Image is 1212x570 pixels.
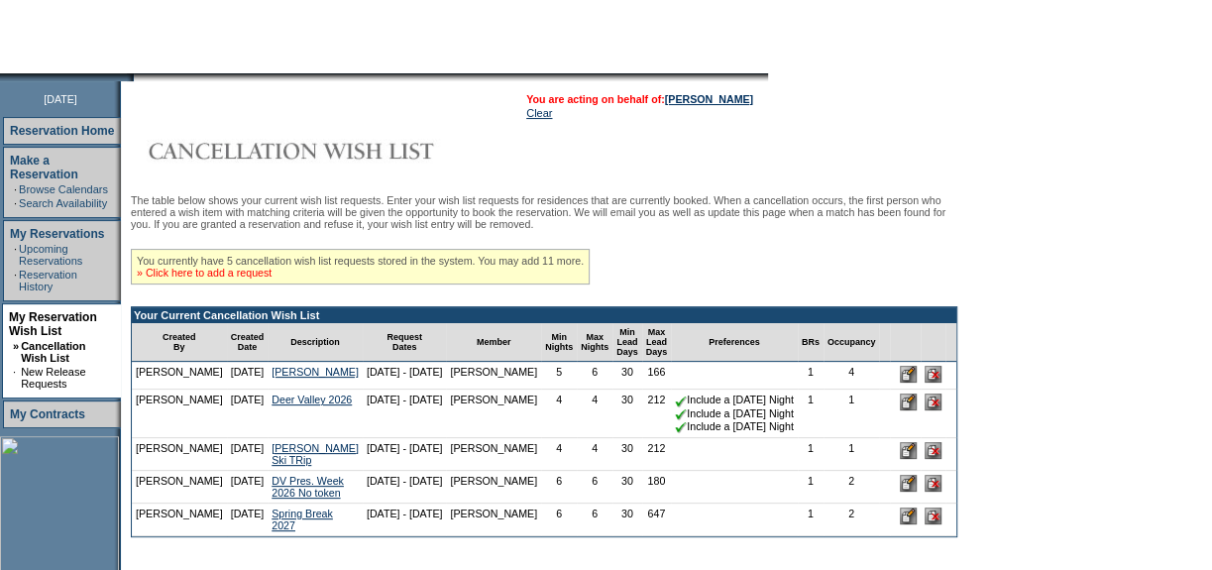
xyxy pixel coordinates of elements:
[925,475,941,492] input: Delete this Request
[675,394,794,405] nobr: Include a [DATE] Night
[665,93,753,105] a: [PERSON_NAME]
[900,442,917,459] input: Edit this Request
[367,508,443,519] nobr: [DATE] - [DATE]
[612,504,642,536] td: 30
[541,323,577,362] td: Min Nights
[900,394,917,410] input: Edit this Request
[642,438,672,471] td: 212
[132,390,227,438] td: [PERSON_NAME]
[925,366,941,383] input: Delete this Request
[798,390,824,438] td: 1
[9,310,97,338] a: My Reservation Wish List
[675,396,687,407] img: chkSmaller.gif
[367,366,443,378] nobr: [DATE] - [DATE]
[13,366,19,390] td: ·
[367,442,443,454] nobr: [DATE] - [DATE]
[675,408,687,420] img: chkSmaller.gif
[541,390,577,438] td: 4
[577,471,612,504] td: 6
[541,471,577,504] td: 6
[132,362,227,390] td: [PERSON_NAME]
[798,471,824,504] td: 1
[642,362,672,390] td: 166
[227,390,269,438] td: [DATE]
[675,420,794,432] nobr: Include a [DATE] Night
[675,407,794,419] nobr: Include a [DATE] Night
[132,307,956,323] td: Your Current Cancellation Wish List
[612,438,642,471] td: 30
[14,183,17,195] td: ·
[21,366,85,390] a: New Release Requests
[268,323,363,362] td: Description
[541,504,577,536] td: 6
[132,438,227,471] td: [PERSON_NAME]
[577,390,612,438] td: 4
[14,269,17,292] td: ·
[642,504,672,536] td: 647
[526,107,552,119] a: Clear
[272,508,333,531] a: Spring Break 2027
[642,390,672,438] td: 212
[925,442,941,459] input: Delete this Request
[10,124,114,138] a: Reservation Home
[227,504,269,536] td: [DATE]
[900,475,917,492] input: Edit this Request
[541,438,577,471] td: 4
[132,504,227,536] td: [PERSON_NAME]
[446,504,541,536] td: [PERSON_NAME]
[127,73,134,81] img: promoShadowLeftCorner.gif
[577,323,612,362] td: Max Nights
[675,421,687,433] img: chkSmaller.gif
[19,243,82,267] a: Upcoming Reservations
[824,438,880,471] td: 1
[612,471,642,504] td: 30
[824,504,880,536] td: 2
[367,475,443,487] nobr: [DATE] - [DATE]
[642,323,672,362] td: Max Lead Days
[900,508,917,524] input: Edit this Request
[13,340,19,352] b: »
[134,73,136,81] img: blank.gif
[900,366,917,383] input: Edit this Request
[21,340,85,364] a: Cancellation Wish List
[671,323,798,362] td: Preferences
[137,267,272,279] a: » Click here to add a request
[131,249,590,285] div: You currently have 5 cancellation wish list requests stored in the system. You may add 11 more.
[824,390,880,438] td: 1
[227,471,269,504] td: [DATE]
[227,438,269,471] td: [DATE]
[824,471,880,504] td: 2
[612,362,642,390] td: 30
[363,323,447,362] td: Request Dates
[446,390,541,438] td: [PERSON_NAME]
[272,394,352,405] a: Deer Valley 2026
[19,183,108,195] a: Browse Calendars
[446,471,541,504] td: [PERSON_NAME]
[19,269,77,292] a: Reservation History
[272,475,344,499] a: DV Pres. Week 2026 No token
[19,197,107,209] a: Search Availability
[824,362,880,390] td: 4
[798,362,824,390] td: 1
[541,362,577,390] td: 5
[132,323,227,362] td: Created By
[577,504,612,536] td: 6
[272,442,359,466] a: [PERSON_NAME] Ski TRip
[44,93,77,105] span: [DATE]
[612,323,642,362] td: Min Lead Days
[272,366,359,378] a: [PERSON_NAME]
[367,394,443,405] nobr: [DATE] - [DATE]
[925,508,941,524] input: Delete this Request
[132,471,227,504] td: [PERSON_NAME]
[612,390,642,438] td: 30
[642,471,672,504] td: 180
[446,438,541,471] td: [PERSON_NAME]
[798,323,824,362] td: BRs
[227,362,269,390] td: [DATE]
[577,362,612,390] td: 6
[131,131,527,171] img: Cancellation Wish List
[10,407,85,421] a: My Contracts
[577,438,612,471] td: 4
[14,197,17,209] td: ·
[14,243,17,267] td: ·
